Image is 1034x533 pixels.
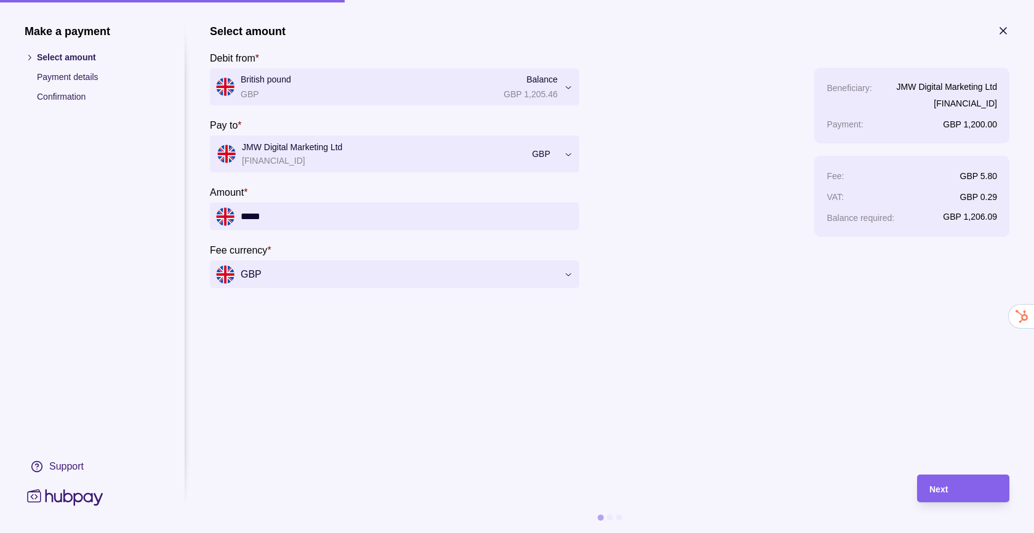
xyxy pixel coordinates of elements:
p: Fee currency [210,245,267,255]
p: Beneficiary : [827,83,872,93]
p: Debit from [210,53,255,63]
label: Amount [210,185,247,199]
label: Debit from [210,50,259,65]
p: Amount [210,187,244,198]
p: JMW Digital Marketing Ltd [897,80,997,94]
p: Fee : [827,171,844,181]
p: Confirmation [37,90,160,103]
button: Next [917,475,1009,502]
p: GBP 0.29 [960,192,997,202]
p: Pay to [210,120,238,130]
p: VAT : [827,192,844,202]
h1: Make a payment [25,25,160,38]
p: Select amount [37,50,160,64]
p: GBP 1,200.00 [943,119,997,129]
h1: Select amount [210,25,286,38]
p: Payment details [37,70,160,84]
img: gb [217,145,236,163]
input: amount [241,202,573,230]
p: GBP 5.80 [960,171,997,181]
label: Fee currency [210,242,271,257]
label: Pay to [210,118,242,132]
p: JMW Digital Marketing Ltd [242,140,526,154]
p: Payment : [827,119,863,129]
p: GBP 1,206.09 [943,212,997,222]
a: Support [25,454,160,479]
img: gb [216,207,234,226]
p: [FINANCIAL_ID] [897,97,997,110]
span: Next [929,484,948,494]
div: Support [49,460,84,473]
p: Balance required : [827,213,894,223]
